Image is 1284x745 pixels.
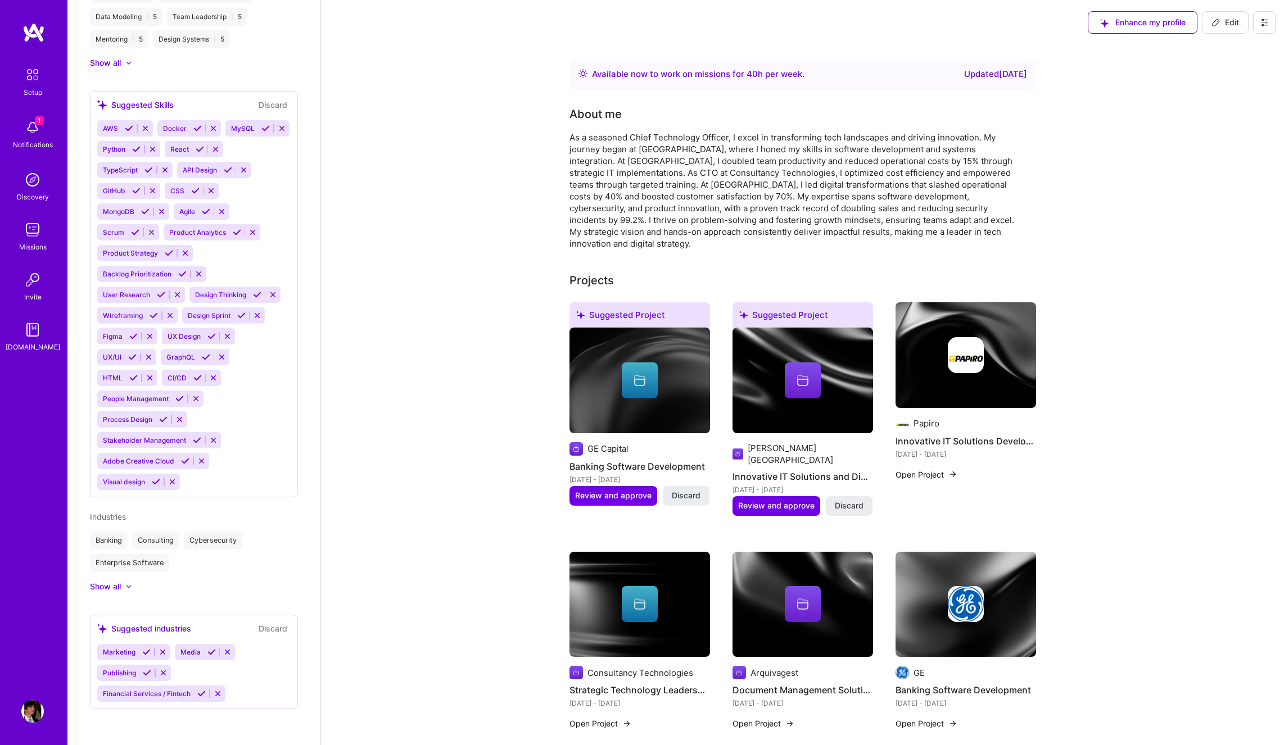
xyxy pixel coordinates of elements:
span: Product Strategy [103,249,158,257]
div: Show all [90,57,121,69]
div: Updated [DATE] [964,67,1027,81]
span: Media [180,648,201,656]
h4: Innovative IT Solutions and Digital Transformation [733,469,873,484]
button: Open Project [896,717,957,729]
i: Reject [207,187,215,195]
i: Accept [237,311,246,320]
i: icon SuggestedTeams [97,100,107,110]
i: Accept [157,290,165,299]
div: Banking [90,532,128,549]
i: Reject [248,228,257,237]
span: Docker [163,124,187,133]
div: As a seasoned Chief Technology Officer, I excel in transforming tech landscapes and driving innov... [569,131,1019,249]
i: Reject [192,394,200,403]
span: User Research [103,290,150,299]
div: Projects [569,272,614,289]
span: Scrum [103,228,124,237]
img: Company logo [896,417,909,430]
i: Accept [142,648,151,656]
i: Accept [132,145,141,153]
i: Reject [148,187,157,195]
div: [PERSON_NAME][GEOGRAPHIC_DATA] [748,442,873,466]
i: Reject [239,166,248,174]
i: Reject [197,457,206,465]
i: Accept [143,669,151,677]
i: Accept [141,207,150,216]
i: Reject [209,374,218,382]
img: cover [896,552,1036,657]
a: User Avatar [19,700,47,723]
span: CSS [170,187,184,195]
button: Open Project [569,717,631,729]
i: Reject [253,311,261,320]
i: Accept [159,415,168,424]
button: Review and approve [733,496,820,515]
i: Reject [159,648,167,656]
i: Accept [181,457,189,465]
span: Backlog Prioritization [103,270,171,278]
span: Agile [179,207,195,216]
span: Marketing [103,648,135,656]
img: Company logo [569,666,583,679]
i: Reject [214,689,222,698]
div: Invite [24,291,42,303]
img: arrow-right [622,719,631,728]
span: GitHub [103,187,125,195]
span: People Management [103,394,169,403]
i: Reject [161,166,169,174]
span: HTML [103,374,123,382]
div: Papiro [914,417,939,429]
i: Reject [173,290,182,299]
span: TypeScript [103,166,138,174]
div: Suggested Skills [97,99,174,111]
span: Design Thinking [195,290,246,299]
span: | [214,35,216,44]
button: Open Project [733,717,794,729]
div: Arquivagest [750,667,798,679]
i: Accept [207,648,216,656]
i: Reject [146,332,154,340]
span: Wireframing [103,311,143,320]
i: Reject [223,648,232,656]
img: discovery [21,169,44,191]
button: Discard [663,486,709,505]
i: Accept [150,311,158,320]
span: Adobe Creative Cloud [103,457,174,465]
img: Invite [21,269,44,291]
i: Reject [166,311,174,320]
i: Accept [193,436,201,444]
img: Company logo [733,447,743,461]
i: Accept [253,290,261,299]
span: Review and approve [575,490,652,501]
i: icon SuggestedTeams [739,311,748,319]
div: Suggested Project [733,302,873,332]
div: [DATE] - [DATE] [569,474,710,485]
div: Tell us a little about yourself [569,106,622,122]
img: Company logo [569,442,583,456]
div: Team Leadership 5 [167,8,247,26]
span: 1 [35,116,44,125]
span: | [231,12,233,21]
img: setup [21,63,44,87]
i: Reject [181,249,189,257]
img: Company logo [948,337,984,373]
i: Accept [197,689,206,698]
i: Accept [178,270,187,278]
div: GE Capital [587,443,629,455]
button: Discard [826,496,872,515]
div: Consultancy Technologies [587,667,693,679]
i: Accept [165,249,173,257]
div: GE [914,667,925,679]
i: Reject [157,207,166,216]
i: Accept [191,187,200,195]
div: Consulting [132,532,179,549]
span: Enhance my profile [1100,17,1186,28]
i: Reject [168,478,177,486]
span: CI/CD [168,374,187,382]
i: Accept [128,353,137,361]
div: Setup [24,87,42,98]
div: Notifications [13,139,53,151]
span: | [132,35,134,44]
span: Figma [103,332,123,340]
i: Accept [233,228,241,237]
